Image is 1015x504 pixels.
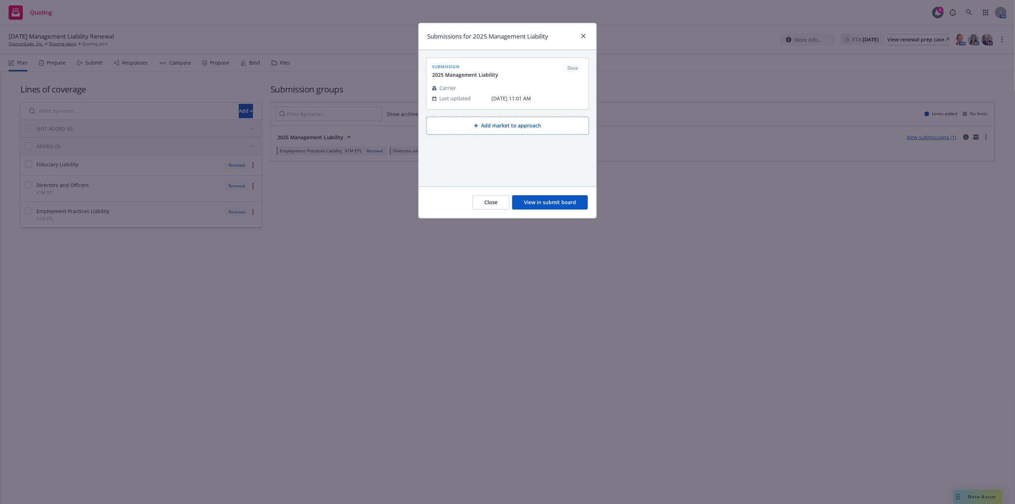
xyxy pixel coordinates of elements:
span: 2025 Management Liability [432,71,498,79]
button: View in submit board [512,195,588,210]
span: [DATE] 11:01 AM [491,95,583,102]
a: close [579,32,588,40]
button: Close [473,195,509,210]
span: Carrier [439,84,456,92]
span: Last updated [439,95,471,102]
span: Done [566,65,580,71]
span: submission [432,64,498,70]
button: Add market to approach [426,117,589,135]
h1: Submissions for 2025 Management Liability [427,32,548,41]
